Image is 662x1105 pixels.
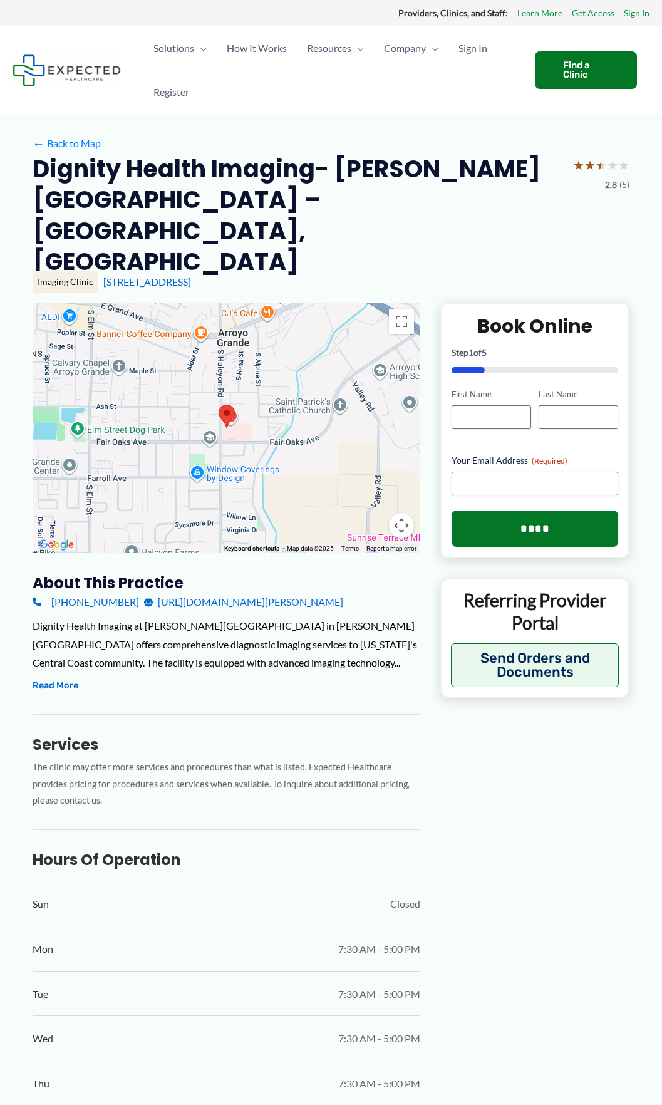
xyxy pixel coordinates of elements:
[13,54,121,86] img: Expected Healthcare Logo - side, dark font, small
[584,153,596,177] span: ★
[227,26,287,70] span: How It Works
[224,544,279,553] button: Keyboard shortcuts
[143,26,522,114] nav: Primary Site Navigation
[33,137,44,149] span: ←
[607,153,618,177] span: ★
[618,153,629,177] span: ★
[572,5,614,21] a: Get Access
[33,735,420,754] h3: Services
[297,26,374,70] a: ResourcesMenu Toggle
[452,388,531,400] label: First Name
[33,850,420,869] h3: Hours of Operation
[535,51,637,89] a: Find a Clinic
[143,26,217,70] a: SolutionsMenu Toggle
[351,26,364,70] span: Menu Toggle
[33,616,420,672] div: Dignity Health Imaging at [PERSON_NAME][GEOGRAPHIC_DATA] in [PERSON_NAME][GEOGRAPHIC_DATA] offers...
[338,985,420,1004] span: 7:30 AM - 5:00 PM
[33,271,98,293] div: Imaging Clinic
[624,5,649,21] a: Sign In
[307,26,351,70] span: Resources
[33,1074,49,1093] span: Thu
[539,388,618,400] label: Last Name
[33,573,420,593] h3: About this practice
[33,895,49,913] span: Sun
[517,5,562,21] a: Learn More
[194,26,207,70] span: Menu Toggle
[33,1029,53,1048] span: Wed
[341,545,359,552] a: Terms (opens in new tab)
[338,940,420,958] span: 7:30 AM - 5:00 PM
[287,545,334,552] span: Map data ©2025
[448,26,497,70] a: Sign In
[451,643,619,687] button: Send Orders and Documents
[33,153,563,278] h2: Dignity Health Imaging- [PERSON_NAME][GEOGRAPHIC_DATA] – [GEOGRAPHIC_DATA], [GEOGRAPHIC_DATA]
[390,895,420,913] span: Closed
[338,1074,420,1093] span: 7:30 AM - 5:00 PM
[33,134,101,153] a: ←Back to Map
[573,153,584,177] span: ★
[338,1029,420,1048] span: 7:30 AM - 5:00 PM
[451,589,619,635] p: Referring Provider Portal
[143,70,199,114] a: Register
[366,545,416,552] a: Report a map error
[426,26,438,70] span: Menu Toggle
[153,70,189,114] span: Register
[103,276,191,288] a: [STREET_ADDRESS]
[33,678,78,693] button: Read More
[532,456,567,465] span: (Required)
[33,759,420,809] p: The clinic may offer more services and procedures than what is listed. Expected Healthcare provid...
[605,177,617,193] span: 2.8
[468,347,473,358] span: 1
[398,8,508,18] strong: Providers, Clinics, and Staff:
[144,593,343,611] a: [URL][DOMAIN_NAME][PERSON_NAME]
[458,26,487,70] span: Sign In
[153,26,194,70] span: Solutions
[389,309,414,334] button: Toggle fullscreen view
[33,985,48,1004] span: Tue
[452,454,618,467] label: Your Email Address
[452,348,618,357] p: Step of
[389,513,414,538] button: Map camera controls
[217,26,297,70] a: How It Works
[384,26,426,70] span: Company
[36,537,77,553] a: Open this area in Google Maps (opens a new window)
[619,177,629,193] span: (5)
[374,26,448,70] a: CompanyMenu Toggle
[36,537,77,553] img: Google
[482,347,487,358] span: 5
[596,153,607,177] span: ★
[452,314,618,338] h2: Book Online
[33,593,139,611] a: [PHONE_NUMBER]
[33,940,53,958] span: Mon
